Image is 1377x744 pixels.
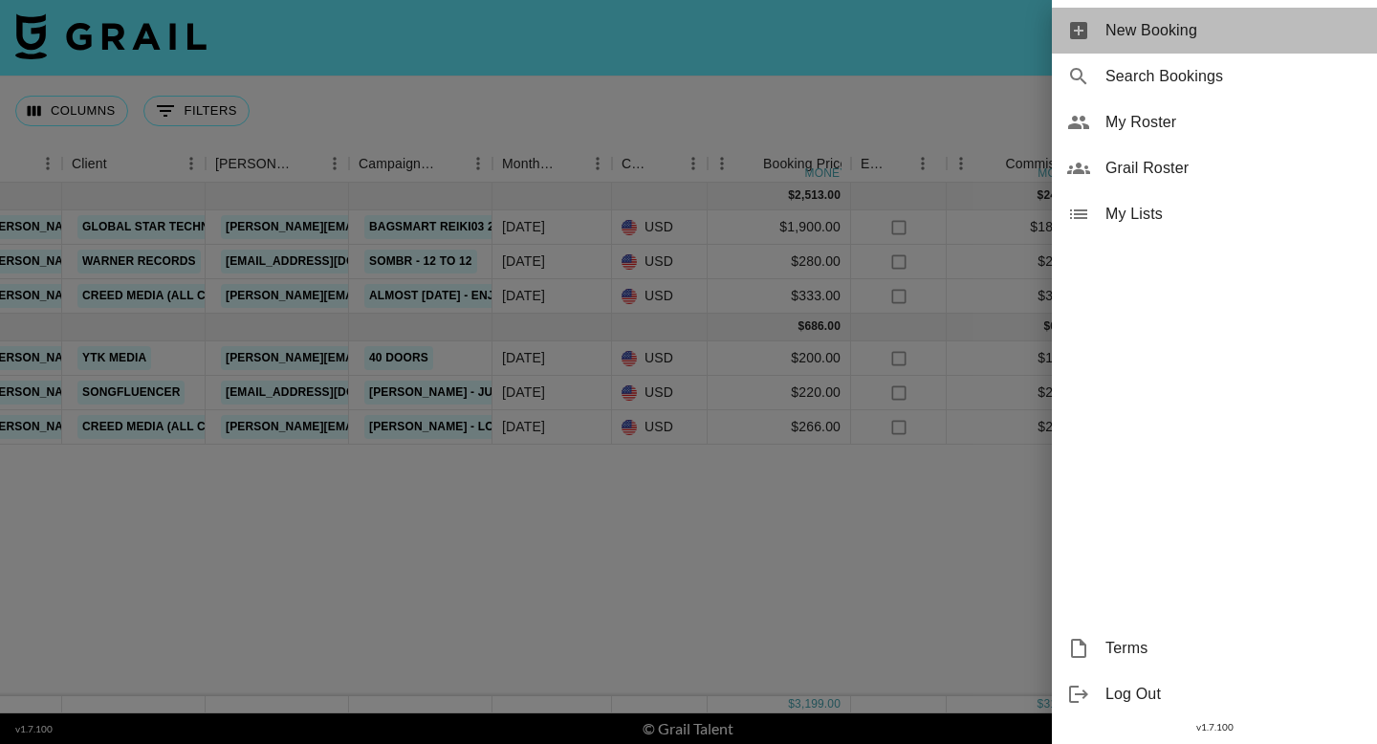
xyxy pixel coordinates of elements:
[1105,157,1362,180] span: Grail Roster
[1052,54,1377,99] div: Search Bookings
[1105,19,1362,42] span: New Booking
[1052,625,1377,671] div: Terms
[1105,637,1362,660] span: Terms
[1105,203,1362,226] span: My Lists
[1105,111,1362,134] span: My Roster
[1052,8,1377,54] div: New Booking
[1052,191,1377,237] div: My Lists
[1052,99,1377,145] div: My Roster
[1105,683,1362,706] span: Log Out
[1052,671,1377,717] div: Log Out
[1052,717,1377,737] div: v 1.7.100
[1105,65,1362,88] span: Search Bookings
[1052,145,1377,191] div: Grail Roster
